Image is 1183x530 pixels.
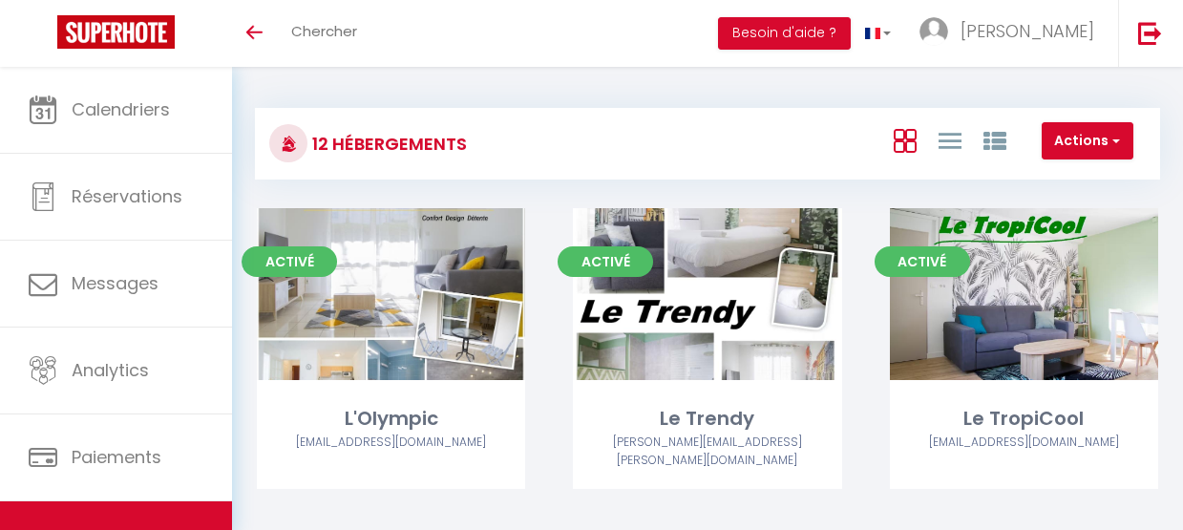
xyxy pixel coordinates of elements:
[961,19,1094,43] span: [PERSON_NAME]
[72,97,170,121] span: Calendriers
[875,246,970,277] span: Activé
[890,434,1158,452] div: Airbnb
[307,122,467,165] h3: 12 Hébergements
[718,17,851,50] button: Besoin d'aide ?
[72,358,149,382] span: Analytics
[291,21,357,41] span: Chercher
[72,445,161,469] span: Paiements
[890,404,1158,434] div: Le TropiCool
[894,124,917,156] a: Vue en Box
[1138,21,1162,45] img: logout
[983,124,1006,156] a: Vue par Groupe
[57,15,175,49] img: Super Booking
[72,184,182,208] span: Réservations
[257,404,525,434] div: L'Olympic
[939,124,961,156] a: Vue en Liste
[242,246,337,277] span: Activé
[1042,122,1133,160] button: Actions
[573,404,841,434] div: Le Trendy
[573,434,841,470] div: Airbnb
[919,17,948,46] img: ...
[257,434,525,452] div: Airbnb
[558,246,653,277] span: Activé
[72,271,158,295] span: Messages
